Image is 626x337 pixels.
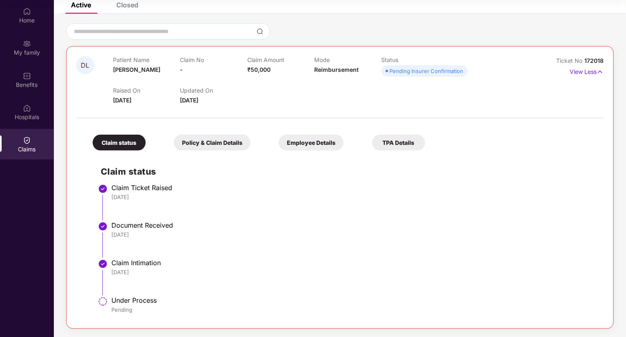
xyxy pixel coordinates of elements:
img: svg+xml;base64,PHN2ZyBpZD0iSG9zcGl0YWxzIiB4bWxucz0iaHR0cDovL3d3dy53My5vcmcvMjAwMC9zdmciIHdpZHRoPS... [23,104,31,112]
p: Claim Amount [247,56,314,63]
div: [DATE] [111,193,595,201]
img: svg+xml;base64,PHN2ZyBpZD0iQmVuZWZpdHMiIHhtbG5zPSJodHRwOi8vd3d3LnczLm9yZy8yMDAwL3N2ZyIgd2lkdGg9Ij... [23,72,31,80]
div: Claim Intimation [111,259,595,267]
p: Patient Name [113,56,180,63]
div: Claim Ticket Raised [111,184,595,192]
div: [DATE] [111,268,595,276]
div: [DATE] [111,231,595,238]
div: Employee Details [279,135,344,151]
div: Pending Insurer Confirmation [390,67,464,75]
p: Mode [314,56,381,63]
img: svg+xml;base64,PHN2ZyBpZD0iSG9tZSIgeG1sbnM9Imh0dHA6Ly93d3cudzMub3JnLzIwMDAvc3ZnIiB3aWR0aD0iMjAiIG... [23,7,31,16]
img: svg+xml;base64,PHN2ZyBpZD0iU3RlcC1QZW5kaW5nLTMyeDMyIiB4bWxucz0iaHR0cDovL3d3dy53My5vcmcvMjAwMC9zdm... [98,297,108,306]
img: svg+xml;base64,PHN2ZyBpZD0iU3RlcC1Eb25lLTMyeDMyIiB4bWxucz0iaHR0cDovL3d3dy53My5vcmcvMjAwMC9zdmciIH... [98,259,108,269]
div: Pending [111,306,595,313]
span: [DATE] [113,97,131,104]
span: Reimbursement [314,66,359,73]
span: [PERSON_NAME] [113,66,160,73]
img: svg+xml;base64,PHN2ZyBpZD0iU2VhcmNoLTMyeDMyIiB4bWxucz0iaHR0cDovL3d3dy53My5vcmcvMjAwMC9zdmciIHdpZH... [257,28,263,35]
img: svg+xml;base64,PHN2ZyBpZD0iU3RlcC1Eb25lLTMyeDMyIiB4bWxucz0iaHR0cDovL3d3dy53My5vcmcvMjAwMC9zdmciIH... [98,184,108,194]
img: svg+xml;base64,PHN2ZyB3aWR0aD0iMjAiIGhlaWdodD0iMjAiIHZpZXdCb3g9IjAgMCAyMCAyMCIgZmlsbD0ibm9uZSIgeG... [23,40,31,48]
span: ₹50,000 [247,66,271,73]
div: TPA Details [372,135,425,151]
p: Status [382,56,448,63]
p: Updated On [180,87,247,94]
img: svg+xml;base64,PHN2ZyBpZD0iQ2xhaW0iIHhtbG5zPSJodHRwOi8vd3d3LnczLm9yZy8yMDAwL3N2ZyIgd2lkdGg9IjIwIi... [23,136,31,144]
img: svg+xml;base64,PHN2ZyBpZD0iU3RlcC1Eb25lLTMyeDMyIiB4bWxucz0iaHR0cDovL3d3dy53My5vcmcvMjAwMC9zdmciIH... [98,222,108,231]
p: Claim No [180,56,247,63]
div: Document Received [111,221,595,229]
img: svg+xml;base64,PHN2ZyB4bWxucz0iaHR0cDovL3d3dy53My5vcmcvMjAwMC9zdmciIHdpZHRoPSIxNyIgaGVpZ2h0PSIxNy... [597,67,604,76]
span: Ticket No [556,57,584,64]
div: Active [71,1,91,9]
div: Policy & Claim Details [174,135,251,151]
div: Closed [116,1,138,9]
div: Claim status [93,135,146,151]
span: 172018 [584,57,604,64]
span: [DATE] [180,97,198,104]
div: Under Process [111,296,595,304]
p: Raised On [113,87,180,94]
span: DL [81,62,90,69]
h2: Claim status [101,165,595,178]
p: View Less [570,65,604,76]
span: - [180,66,183,73]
